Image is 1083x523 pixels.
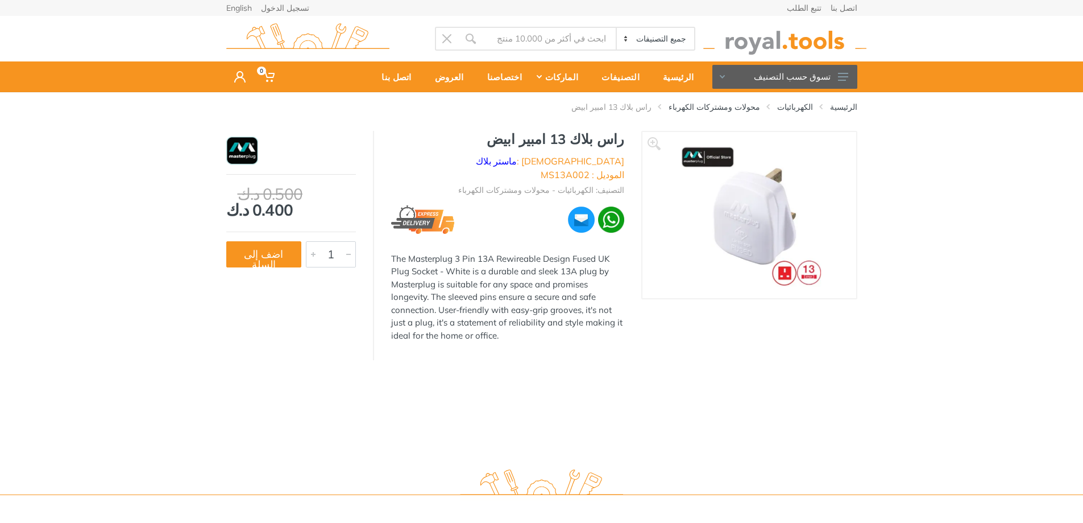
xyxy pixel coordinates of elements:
[261,4,309,12] a: تسجيل الدخول
[472,65,530,89] div: اختصاصنا
[703,23,866,55] img: royal.tools Logo
[226,241,301,267] button: اضف إلى السلة
[254,61,283,92] a: 0
[567,205,596,234] img: ma.webp
[257,67,266,75] span: 0
[420,65,472,89] div: العروض
[616,28,694,50] select: Category
[648,65,702,89] div: الرئيسية
[483,27,616,51] input: Site search
[476,154,624,168] li: [DEMOGRAPHIC_DATA] :
[669,101,760,113] a: محولات ومشتركات الكهرباء
[226,137,259,165] img: ماستر بلاك
[238,186,356,202] div: 0.500 د.ك
[554,101,652,113] li: راس بلاك 13 امبير ابيض
[420,61,472,92] a: العروض
[586,61,648,92] a: التصنيفات
[648,61,702,92] a: الرئيسية
[472,61,530,92] a: اختصاصنا
[541,168,624,182] li: الموديل : MS13A002
[678,143,821,287] img: Royal Tools - راس بلاك 13 امبير ابيض
[366,61,419,92] a: اتصل بنا
[226,101,857,113] nav: breadcrumb
[476,155,517,167] a: ماستر بلاك
[712,65,857,89] button: تسوق حسب التصنيف
[598,207,624,233] img: wa.webp
[831,4,857,12] a: اتصل بنا
[391,205,455,234] img: express.png
[787,4,821,12] a: تتبع الطلب
[391,131,624,147] h1: راس بلاك 13 امبير ابيض
[226,186,356,218] div: 0.400 د.ك
[586,65,648,89] div: التصنيفات
[830,101,857,113] a: الرئيسية
[366,65,419,89] div: اتصل بنا
[530,65,586,89] div: الماركات
[777,101,813,113] a: الكهربائيات
[226,23,389,55] img: royal.tools Logo
[458,184,624,196] li: التصنيف: الكهربائيات - محولات ومشتركات الكهرباء
[226,4,252,12] a: English
[460,470,623,501] img: royal.tools Logo
[391,253,624,343] div: The Masterplug 3 Pin 13A Rewireable Design Fused UK Plug Socket - White is a durable and sleek 13...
